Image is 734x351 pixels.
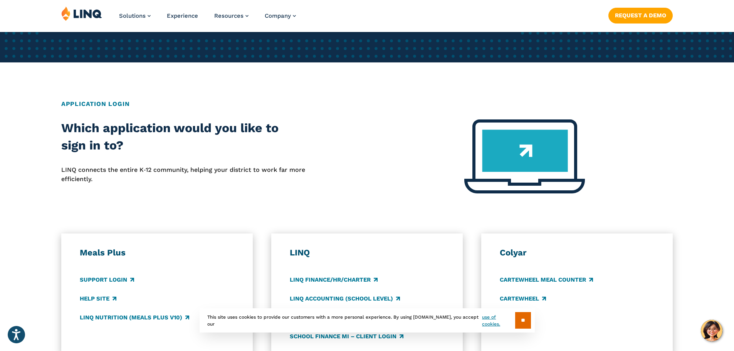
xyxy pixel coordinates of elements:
a: Experience [167,12,198,19]
nav: Primary Navigation [119,6,296,32]
button: Hello, have a question? Let’s chat. [701,320,722,341]
img: LINQ | K‑12 Software [61,6,102,21]
span: Resources [214,12,244,19]
a: Company [265,12,296,19]
a: use of cookies. [482,314,515,327]
a: CARTEWHEEL [500,294,546,303]
p: LINQ connects the entire K‑12 community, helping your district to work far more efficiently. [61,165,306,184]
a: Request a Demo [608,8,673,23]
a: LINQ Nutrition (Meals Plus v10) [80,313,189,322]
span: Company [265,12,291,19]
nav: Button Navigation [608,6,673,23]
a: LINQ Accounting (school level) [290,294,400,303]
a: Help Site [80,294,116,303]
a: LINQ Finance/HR/Charter [290,275,378,284]
a: Solutions [119,12,151,19]
a: Resources [214,12,249,19]
h3: LINQ [290,247,445,258]
div: This site uses cookies to provide our customers with a more personal experience. By using [DOMAIN... [200,308,535,333]
h2: Which application would you like to sign in to? [61,119,306,155]
h3: Colyar [500,247,655,258]
span: Solutions [119,12,146,19]
h2: Application Login [61,99,673,109]
h3: Meals Plus [80,247,235,258]
a: CARTEWHEEL Meal Counter [500,275,593,284]
a: Support Login [80,275,134,284]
